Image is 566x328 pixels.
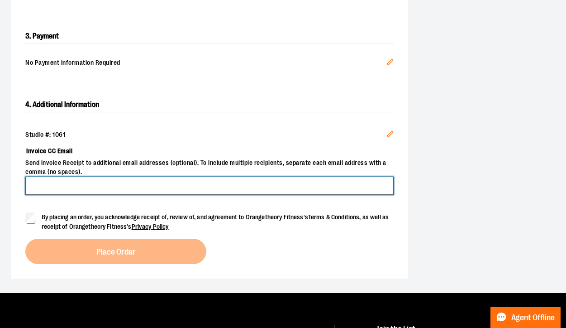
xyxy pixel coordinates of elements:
[25,130,394,140] div: Studio #: 1061
[25,143,394,159] label: Invoice CC Email
[25,97,394,112] h2: 4. Additional Information
[25,29,394,44] h2: 3. Payment
[42,213,389,230] span: By placing an order, you acknowledge receipt of, review of, and agreement to Orangetheory Fitness...
[132,223,169,230] a: Privacy Policy
[379,123,401,148] button: Edit
[379,51,401,76] button: Edit
[308,213,360,221] a: Terms & Conditions
[25,159,394,177] span: Send invoice Receipt to additional email addresses (optional). To include multiple recipients, se...
[25,212,36,223] input: By placing an order, you acknowledge receipt of, review of, and agreement to Orangetheory Fitness...
[490,307,561,328] button: Agent Offline
[25,58,386,68] span: No Payment Information Required
[511,314,555,322] span: Agent Offline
